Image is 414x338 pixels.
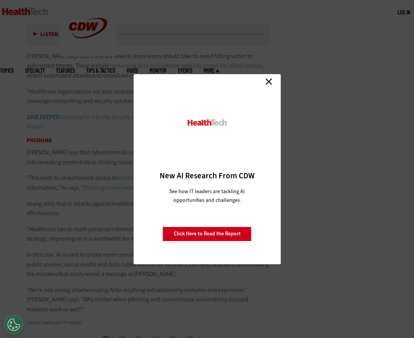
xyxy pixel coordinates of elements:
[147,170,267,181] h3: New AI Research From CDW
[186,119,228,127] img: HealthTech_0.png
[4,315,23,334] button: Open Preferences
[4,315,23,334] div: Cookies Settings
[160,187,254,205] p: See how IT leaders are tackling AI opportunities and challenges.
[163,227,252,241] a: Click Here to Read the Report
[263,76,274,87] a: Close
